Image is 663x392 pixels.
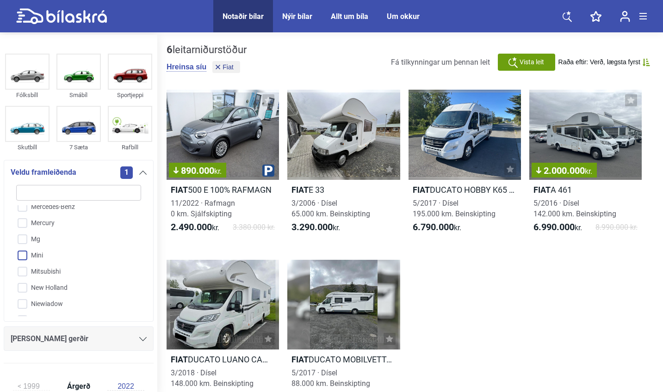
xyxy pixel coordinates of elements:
a: 890.000kr.Fiat500 E 100% RAFMAGN11/2022 · Rafmagn0 km. Sjálfskipting2.490.000kr.3.380.000 kr. [167,90,279,241]
span: [PERSON_NAME] gerðir [11,332,88,345]
button: Fiat [212,61,240,73]
b: 6 [167,44,173,55]
img: parking.png [262,165,274,177]
div: Fólksbíll [5,90,50,100]
b: 6.990.000 [533,221,575,233]
span: kr. [585,167,592,176]
b: Fiat [171,355,188,364]
span: Vista leit [520,57,544,67]
a: 2.000.000kr.FiatA 4615/2016 · Dísel142.000 km. Beinskipting6.990.000kr.8.990.000 kr. [529,90,642,241]
b: 3.290.000 [291,221,333,233]
b: 6.790.000 [413,221,454,233]
span: 5/2017 · Dísel 88.000 km. Beinskipting [291,368,370,388]
b: Fiat [533,185,551,195]
span: 3.380.000 kr. [233,222,275,233]
b: Fiat [291,355,309,364]
span: Raða eftir: Verð, lægsta fyrst [558,58,640,66]
span: 11/2022 · Rafmagn 0 km. Sjálfskipting [171,199,235,218]
div: Smábíl [56,90,101,100]
span: 5/2017 · Dísel 195.000 km. Beinskipting [413,199,496,218]
img: user-login.svg [620,11,630,22]
b: Fiat [171,185,188,195]
span: 5/2016 · Dísel 142.000 km. Beinskipting [533,199,616,218]
h2: A 461 [529,184,642,195]
span: 8.990.000 kr. [595,222,638,233]
div: Rafbíll [108,142,152,153]
span: kr. [214,167,222,176]
b: 2.490.000 [171,221,212,233]
b: Fiat [413,185,430,195]
a: Um okkur [387,12,420,21]
h2: 500 E 100% RAFMAGN [167,184,279,195]
span: Fá tilkynningar um þennan leit [391,58,490,67]
span: Veldu framleiðenda [11,166,76,179]
span: 890.000 [173,166,222,175]
span: Árgerð [65,383,93,390]
span: 1 [120,166,133,179]
b: Fiat [291,185,309,195]
div: Skutbíll [5,142,50,153]
span: 3/2006 · Dísel 65.000 km. Beinskipting [291,199,370,218]
button: Hreinsa síu [167,62,206,72]
h2: E 33 [287,184,400,195]
h2: DUCATO LUANO CAMP AXAC0E3 [167,354,279,365]
h2: DUCATO HOBBY K65 ES [409,184,521,195]
span: kr. [291,222,340,233]
div: Sportjeppi [108,90,152,100]
button: Raða eftir: Verð, lægsta fyrst [558,58,650,66]
span: 3/2018 · Dísel 148.000 km. Beinskipting [171,368,254,388]
span: 2.000.000 [536,166,592,175]
div: 7 Sæta [56,142,101,153]
span: kr. [413,222,461,233]
h2: DUCATO MOBILVETTA K-SILVER 56 [287,354,400,365]
span: Fiat [223,64,233,70]
span: kr. [533,222,582,233]
a: Nýir bílar [282,12,312,21]
a: FiatE 333/2006 · Dísel65.000 km. Beinskipting3.290.000kr. [287,90,400,241]
div: leitarniðurstöður [167,44,247,56]
span: kr. [171,222,219,233]
a: Allt um bíla [331,12,368,21]
a: Notaðir bílar [223,12,264,21]
a: FiatDUCATO HOBBY K65 ES5/2017 · Dísel195.000 km. Beinskipting6.790.000kr. [409,90,521,241]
